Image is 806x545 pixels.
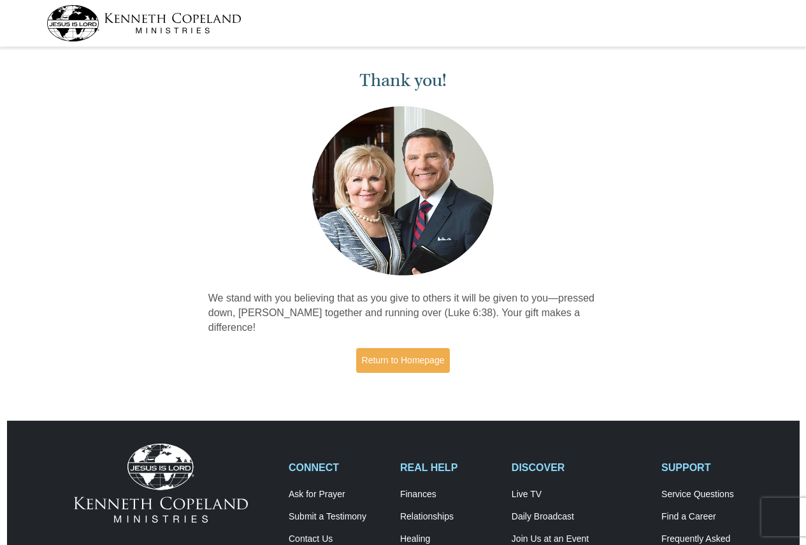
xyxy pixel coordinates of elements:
[400,534,498,545] a: Healing
[400,511,498,523] a: Relationships
[400,489,498,500] a: Finances
[661,461,759,474] h2: SUPPORT
[512,489,648,500] a: Live TV
[289,534,387,545] a: Contact Us
[289,489,387,500] a: Ask for Prayer
[74,444,248,523] img: Kenneth Copeland Ministries
[512,511,648,523] a: Daily Broadcast
[512,534,648,545] a: Join Us at an Event
[512,461,648,474] h2: DISCOVER
[356,348,450,373] a: Return to Homepage
[208,291,598,335] p: We stand with you believing that as you give to others it will be given to you—pressed down, [PER...
[400,461,498,474] h2: REAL HELP
[289,461,387,474] h2: CONNECT
[208,70,598,91] h1: Thank you!
[289,511,387,523] a: Submit a Testimony
[661,511,759,523] a: Find a Career
[309,103,497,279] img: Kenneth and Gloria
[47,5,241,41] img: kcm-header-logo.svg
[661,489,759,500] a: Service Questions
